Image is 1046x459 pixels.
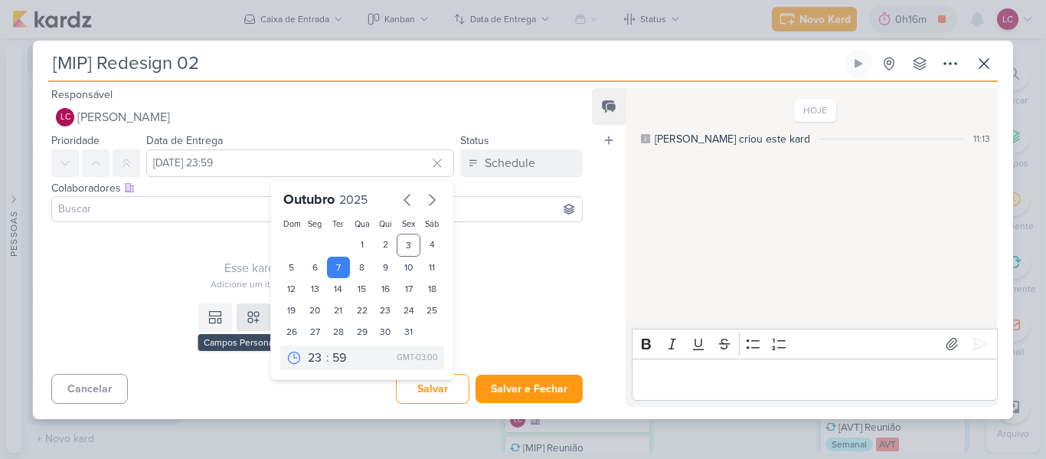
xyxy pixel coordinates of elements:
[51,103,583,131] button: LC [PERSON_NAME]
[374,321,397,343] div: 30
[55,200,579,218] input: Buscar
[146,134,223,147] label: Data de Entrega
[374,257,397,278] div: 9
[420,278,444,300] div: 18
[146,149,454,177] input: Select a date
[327,300,351,321] div: 21
[420,300,444,321] div: 25
[326,349,329,367] div: :
[77,108,170,126] span: [PERSON_NAME]
[396,374,469,404] button: Salvar
[397,234,420,257] div: 3
[56,108,74,126] div: Laís Costa
[51,134,100,147] label: Prioridade
[350,257,374,278] div: 8
[327,321,351,343] div: 28
[60,113,70,122] p: LC
[485,154,535,172] div: Schedule
[374,278,397,300] div: 16
[303,300,327,321] div: 20
[306,218,324,231] div: Seg
[350,321,374,343] div: 29
[339,192,368,208] span: 2025
[327,278,351,300] div: 14
[350,300,374,321] div: 22
[397,300,420,321] div: 24
[327,257,351,278] div: 7
[303,278,327,300] div: 13
[353,218,371,231] div: Qua
[374,234,397,257] div: 2
[852,57,865,70] div: Ligar relógio
[423,218,441,231] div: Sáb
[350,278,374,300] div: 15
[377,218,394,231] div: Qui
[280,300,304,321] div: 19
[51,259,583,277] div: Esse kard não possui nenhum item
[655,131,810,147] div: [PERSON_NAME] criou este kard
[397,257,420,278] div: 10
[280,257,304,278] div: 5
[397,352,438,364] div: GMT-03:00
[48,50,842,77] input: Kard Sem Título
[632,329,998,359] div: Editor toolbar
[397,278,420,300] div: 17
[330,218,348,231] div: Ter
[303,321,327,343] div: 27
[51,88,113,101] label: Responsável
[303,257,327,278] div: 6
[632,359,998,401] div: Editor editing area: main
[420,257,444,278] div: 11
[374,300,397,321] div: 23
[400,218,417,231] div: Sex
[280,278,304,300] div: 12
[283,191,335,208] span: Outubro
[51,374,128,404] button: Cancelar
[397,321,420,343] div: 31
[283,218,301,231] div: Dom
[460,134,489,147] label: Status
[973,132,990,146] div: 11:13
[280,321,304,343] div: 26
[460,149,583,177] button: Schedule
[350,234,374,257] div: 1
[51,277,583,291] div: Adicione um item abaixo ou selecione um template
[420,234,444,257] div: 4
[476,375,583,403] button: Salvar e Fechar
[198,334,309,351] div: Campos Personalizados
[51,180,583,196] div: Colaboradores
